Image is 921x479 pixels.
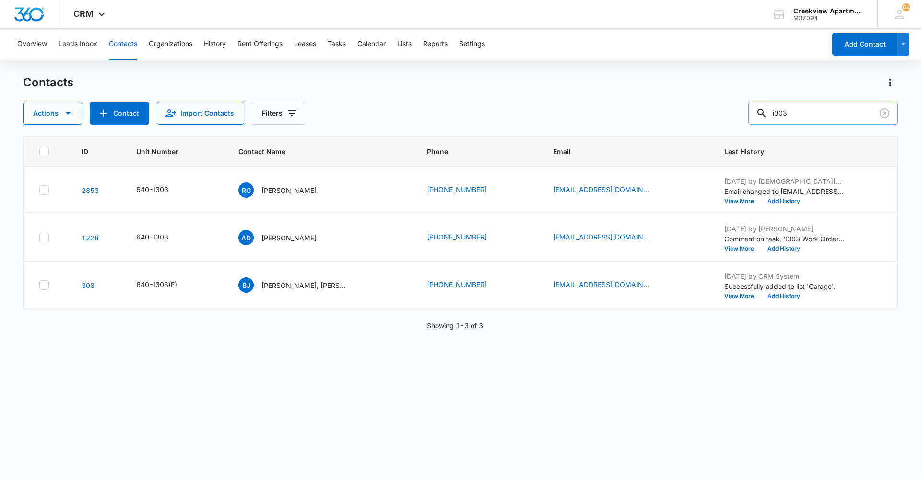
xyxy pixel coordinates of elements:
[238,182,334,198] div: Contact Name - Raul Galvan Nievez - Select to Edit Field
[261,280,348,290] p: [PERSON_NAME], [PERSON_NAME]
[294,29,316,60] button: Leases
[82,281,94,289] a: Navigate to contact details page for Bonnie Jensen, Ethan Ellingson
[724,198,761,204] button: View More
[427,232,504,243] div: Phone - (929) 363-7312 - Select to Edit Field
[553,232,649,242] a: [EMAIL_ADDRESS][DOMAIN_NAME]
[157,102,244,125] button: Import Contacts
[261,185,317,195] p: [PERSON_NAME]
[793,7,863,15] div: account name
[553,232,666,243] div: Email - aissatadiallo2019@gmail.com - Select to Edit Field
[724,271,844,281] p: [DATE] by CRM System
[136,279,177,289] div: 640-I303(F)
[761,293,807,299] button: Add History
[459,29,485,60] button: Settings
[17,29,47,60] button: Overview
[252,102,306,125] button: Filters
[238,182,254,198] span: RG
[109,29,137,60] button: Contacts
[724,186,844,196] p: Email changed to [EMAIL_ADDRESS][DOMAIN_NAME].
[427,232,487,242] a: [PHONE_NUMBER]
[136,146,215,156] span: Unit Number
[724,176,844,186] p: [DATE] by [DEMOGRAPHIC_DATA][PERSON_NAME]
[136,184,186,196] div: Unit Number - 640-I303 - Select to Edit Field
[136,279,194,291] div: Unit Number - 640-I303(F) - Select to Edit Field
[261,233,317,243] p: [PERSON_NAME]
[427,279,487,289] a: [PHONE_NUMBER]
[832,33,897,56] button: Add Contact
[328,29,346,60] button: Tasks
[724,246,761,251] button: View More
[23,75,73,90] h1: Contacts
[553,279,666,291] div: Email - toffeejunkkie@gmail.com - Select to Edit Field
[238,146,390,156] span: Contact Name
[902,3,910,11] div: notifications count
[73,9,94,19] span: CRM
[237,29,283,60] button: Rent Offerings
[423,29,448,60] button: Reports
[59,29,97,60] button: Leads Inbox
[553,146,687,156] span: Email
[136,184,168,194] div: 640-I303
[238,277,254,293] span: BJ
[883,75,898,90] button: Actions
[136,232,186,243] div: Unit Number - 640-I303 - Select to Edit Field
[902,3,910,11] span: 69
[553,184,649,194] a: [EMAIL_ADDRESS][DOMAIN_NAME]
[238,230,334,245] div: Contact Name - Aissata Diallo - Select to Edit Field
[761,246,807,251] button: Add History
[877,106,892,121] button: Clear
[748,102,898,125] input: Search Contacts
[90,102,149,125] button: Add Contact
[724,293,761,299] button: View More
[427,184,504,196] div: Phone - (915) 777-8192 - Select to Edit Field
[427,279,504,291] div: Phone - (970) 690-6751 - Select to Edit Field
[427,321,483,331] p: Showing 1-3 of 3
[238,230,254,245] span: AD
[724,146,868,156] span: Last History
[553,279,649,289] a: [EMAIL_ADDRESS][DOMAIN_NAME]
[82,186,99,194] a: Navigate to contact details page for Raul Galvan Nievez
[397,29,412,60] button: Lists
[136,232,168,242] div: 640-I303
[427,184,487,194] a: [PHONE_NUMBER]
[82,234,99,242] a: Navigate to contact details page for Aissata Diallo
[793,15,863,22] div: account id
[23,102,82,125] button: Actions
[427,146,516,156] span: Phone
[238,277,365,293] div: Contact Name - Bonnie Jensen, Ethan Ellingson - Select to Edit Field
[724,281,844,291] p: Successfully added to list 'Garage'.
[204,29,226,60] button: History
[553,184,666,196] div: Email - qrq.raulgalvan@gmail.com - Select to Edit Field
[761,198,807,204] button: Add History
[149,29,192,60] button: Organizations
[82,146,100,156] span: ID
[724,224,844,234] p: [DATE] by [PERSON_NAME]
[357,29,386,60] button: Calendar
[724,234,844,244] p: Comment on task, 'I303 Work Order' "Breaker tripped "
